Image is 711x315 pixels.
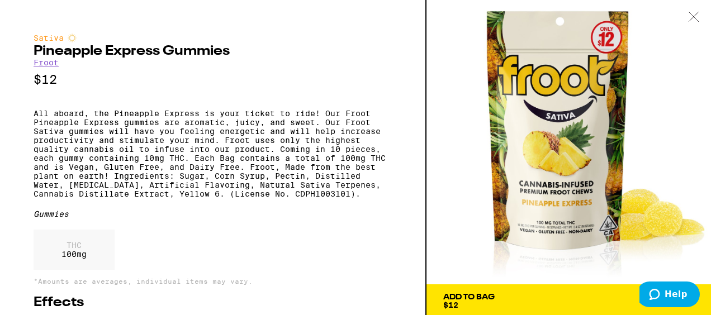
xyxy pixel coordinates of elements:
[443,293,495,301] div: Add To Bag
[34,34,392,42] div: Sativa
[34,296,392,309] h2: Effects
[34,278,392,285] p: *Amounts are averages, individual items may vary.
[34,109,392,198] p: All aboard, the Pineapple Express is your ticket to ride! Our Froot Pineapple Express gummies are...
[639,281,700,309] iframe: Opens a widget where you can find more information
[443,300,458,309] span: $12
[34,230,115,270] div: 100 mg
[34,45,392,58] h2: Pineapple Express Gummies
[34,209,392,218] div: Gummies
[68,34,77,42] img: sativaColor.svg
[61,241,87,250] p: THC
[34,58,59,67] a: Froot
[34,73,392,87] p: $12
